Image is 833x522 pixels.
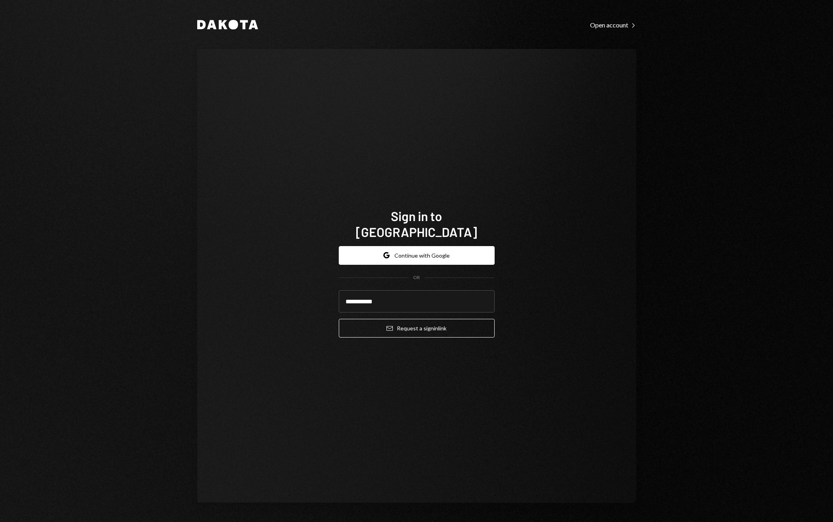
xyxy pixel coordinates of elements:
[590,20,636,29] a: Open account
[413,274,420,281] div: OR
[339,246,495,265] button: Continue with Google
[339,319,495,338] button: Request a signinlink
[590,21,636,29] div: Open account
[339,208,495,240] h1: Sign in to [GEOGRAPHIC_DATA]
